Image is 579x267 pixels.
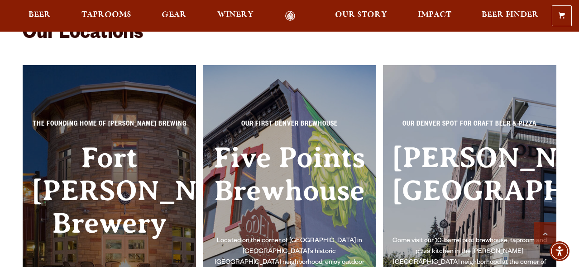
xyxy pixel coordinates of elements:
[212,141,367,236] h3: Five Points Brewhouse
[418,11,451,19] span: Impact
[23,11,57,21] a: Beer
[329,11,393,21] a: Our Story
[273,11,307,21] a: Odell Home
[392,119,547,136] p: Our Denver spot for craft beer & pizza
[217,11,254,19] span: Winery
[29,11,51,19] span: Beer
[534,222,556,244] a: Scroll to top
[550,241,569,261] div: Accessibility Menu
[211,11,259,21] a: Winery
[81,11,131,19] span: Taprooms
[32,119,187,136] p: The Founding Home of [PERSON_NAME] Brewing
[212,119,367,136] p: Our First Denver Brewhouse
[23,24,556,46] h2: Our Locations
[482,11,539,19] span: Beer Finder
[335,11,387,19] span: Our Story
[162,11,187,19] span: Gear
[392,141,547,236] h3: [PERSON_NAME][GEOGRAPHIC_DATA]
[76,11,137,21] a: Taprooms
[412,11,457,21] a: Impact
[156,11,192,21] a: Gear
[476,11,545,21] a: Beer Finder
